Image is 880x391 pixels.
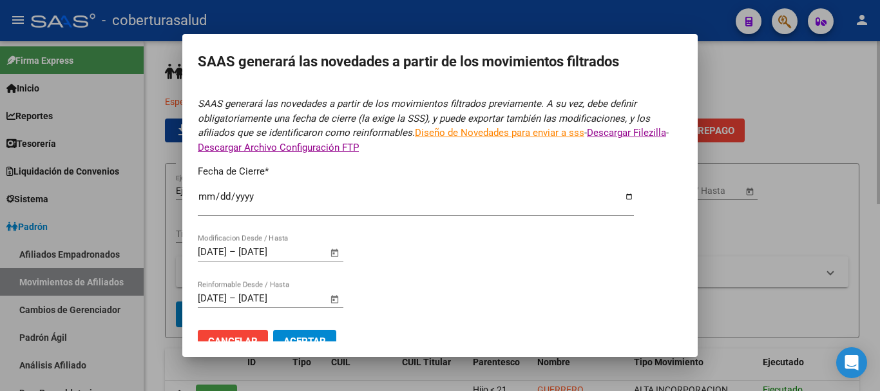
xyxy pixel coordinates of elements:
[198,98,650,138] i: SAAS generará las novedades a partir de los movimientos filtrados previamente. A su vez, debe def...
[328,245,343,260] button: Open calendar
[198,164,682,179] p: Fecha de Cierre
[198,246,227,258] input: Fecha inicio
[273,330,336,353] button: Aceptar
[415,127,584,138] a: Diseño de Novedades para enviar a sss
[208,336,258,347] span: Cancelar
[198,97,682,155] p: - -
[836,347,867,378] div: Open Intercom Messenger
[198,142,359,153] a: Descargar Archivo Configuración FTP
[198,292,227,304] input: Fecha inicio
[238,292,301,304] input: Fecha fin
[229,292,236,304] span: –
[283,336,326,347] span: Aceptar
[229,246,236,258] span: –
[198,330,268,353] button: Cancelar
[238,246,301,258] input: Fecha fin
[198,50,682,74] h2: SAAS generará las novedades a partir de los movimientos filtrados
[328,292,343,307] button: Open calendar
[587,127,666,138] a: Descargar Filezilla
